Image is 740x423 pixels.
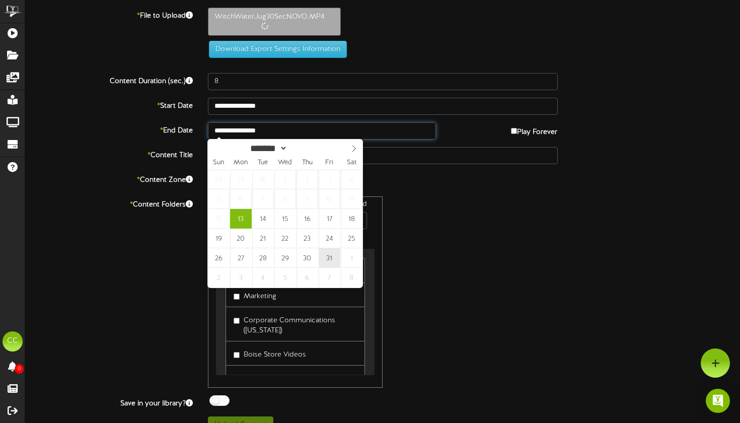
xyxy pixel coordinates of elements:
[318,160,340,166] span: Fri
[341,209,362,229] span: October 18, 2025
[230,189,252,209] span: October 6, 2025
[234,312,357,336] label: Corporate Communications ([US_STATE])
[230,229,252,248] span: October 20, 2025
[18,172,200,185] label: Content Zone
[234,288,276,302] label: Marketing
[319,189,340,209] span: October 10, 2025
[252,170,274,189] span: September 30, 2025
[297,248,318,268] span: October 30, 2025
[252,248,274,268] span: October 28, 2025
[340,160,362,166] span: Sat
[208,229,230,248] span: October 19, 2025
[234,294,240,300] input: Marketing
[319,170,340,189] span: October 3, 2025
[274,160,296,166] span: Wed
[274,268,296,288] span: November 5, 2025
[252,189,274,209] span: October 7, 2025
[18,395,200,409] label: Save in your library?
[18,73,200,87] label: Content Duration (sec.)
[706,389,730,413] div: Open Intercom Messenger
[3,331,23,351] div: CC
[297,209,318,229] span: October 16, 2025
[274,170,296,189] span: October 1, 2025
[234,346,306,360] label: Boise Store Videos
[297,229,318,248] span: October 23, 2025
[234,352,240,358] input: Boise Store Videos
[511,128,517,134] input: Play Forever
[296,160,318,166] span: Thu
[234,318,240,324] input: Corporate Communications ([US_STATE])
[230,170,252,189] span: September 29, 2025
[274,248,296,268] span: October 29, 2025
[297,268,318,288] span: November 6, 2025
[341,248,362,268] span: November 1, 2025
[234,371,285,384] label: Building C-13
[287,143,324,154] input: Year
[319,268,340,288] span: November 7, 2025
[341,229,362,248] span: October 25, 2025
[15,364,24,374] span: 0
[252,268,274,288] span: November 4, 2025
[274,209,296,229] span: October 15, 2025
[252,209,274,229] span: October 14, 2025
[297,170,318,189] span: October 2, 2025
[252,160,274,166] span: Tue
[208,209,230,229] span: October 12, 2025
[208,268,230,288] span: November 2, 2025
[18,147,200,161] label: Content Title
[230,209,252,229] span: October 13, 2025
[341,170,362,189] span: October 4, 2025
[319,209,340,229] span: October 17, 2025
[208,160,230,166] span: Sun
[18,98,200,111] label: Start Date
[274,229,296,248] span: October 22, 2025
[252,229,274,248] span: October 21, 2025
[319,229,340,248] span: October 24, 2025
[208,189,230,209] span: October 5, 2025
[208,170,230,189] span: September 28, 2025
[204,45,347,53] a: Download Export Settings Information
[511,122,557,137] label: Play Forever
[230,268,252,288] span: November 3, 2025
[319,248,340,268] span: October 31, 2025
[230,160,252,166] span: Mon
[18,122,200,136] label: End Date
[297,189,318,209] span: October 9, 2025
[274,189,296,209] span: October 8, 2025
[18,196,200,210] label: Content Folders
[341,189,362,209] span: October 11, 2025
[230,248,252,268] span: October 27, 2025
[18,8,200,21] label: File to Upload
[208,248,230,268] span: October 26, 2025
[209,41,347,58] button: Download Export Settings Information
[208,147,558,164] input: Title of this Content
[341,268,362,288] span: November 8, 2025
